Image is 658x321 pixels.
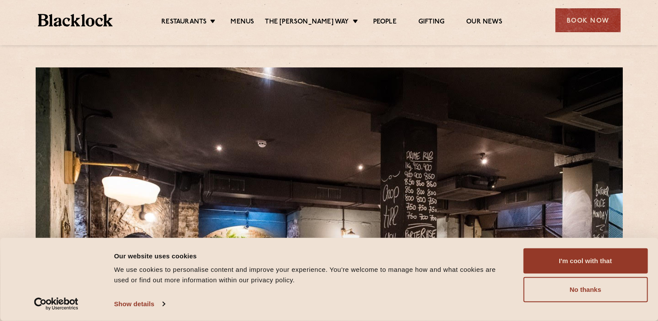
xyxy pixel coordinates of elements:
[18,298,94,311] a: Usercentrics Cookiebot - opens in a new window
[114,251,504,261] div: Our website uses cookies
[523,277,648,302] button: No thanks
[418,18,444,27] a: Gifting
[523,248,648,274] button: I'm cool with that
[555,8,621,32] div: Book Now
[466,18,502,27] a: Our News
[114,264,504,285] div: We use cookies to personalise content and improve your experience. You're welcome to manage how a...
[38,14,113,27] img: BL_Textured_Logo-footer-cropped.svg
[161,18,207,27] a: Restaurants
[373,18,397,27] a: People
[265,18,349,27] a: The [PERSON_NAME] Way
[114,298,164,311] a: Show details
[230,18,254,27] a: Menus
